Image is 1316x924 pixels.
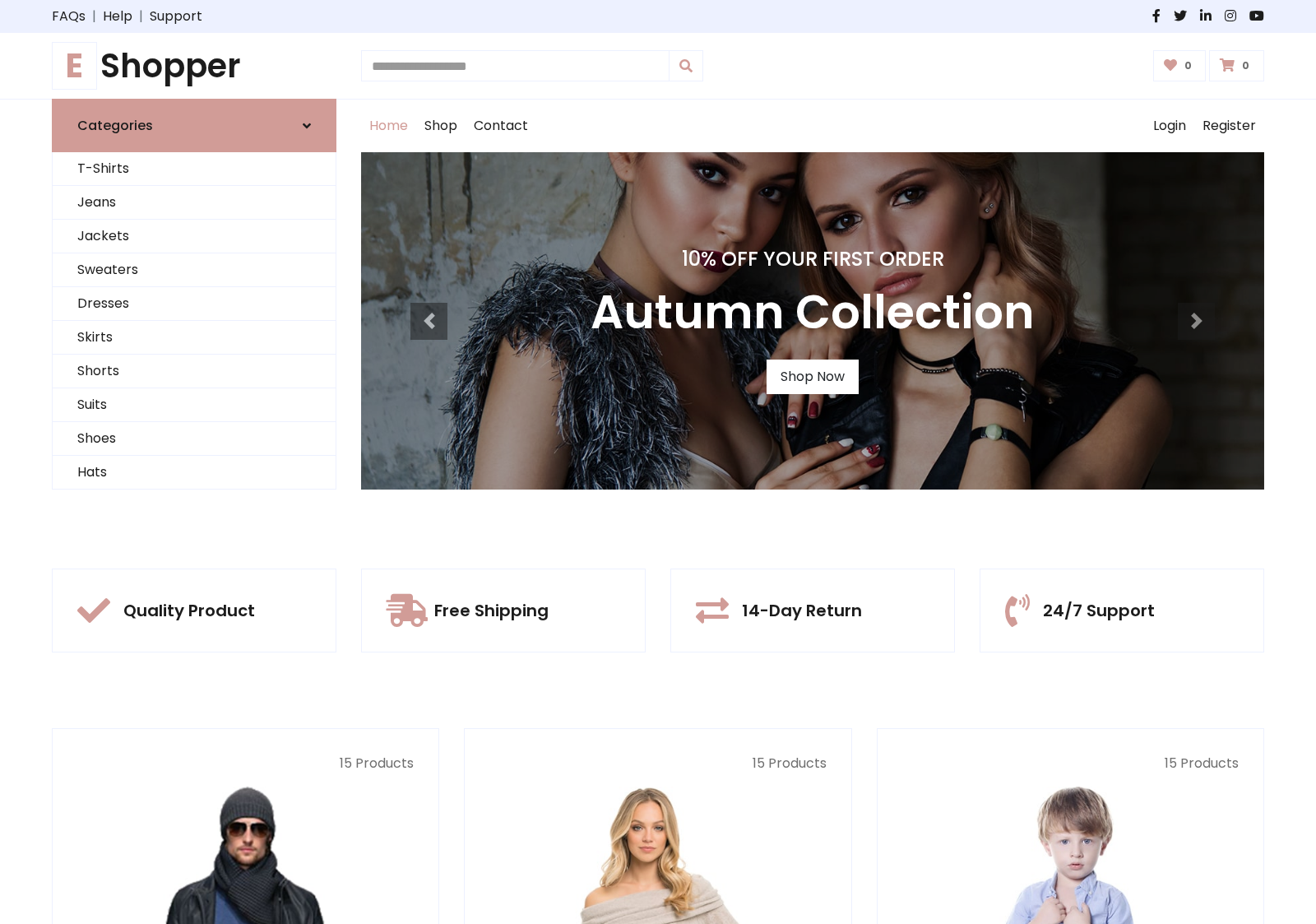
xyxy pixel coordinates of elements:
a: Jackets [53,220,336,253]
a: Skirts [53,321,336,355]
p: 15 Products [902,754,1239,773]
h4: 10% Off Your First Order [591,248,1035,272]
a: Categories [52,99,336,152]
a: Login [1145,100,1194,152]
a: Dresses [53,287,336,321]
h5: Free Shipping [434,601,549,620]
p: 15 Products [77,754,414,773]
a: Shop Now [767,360,859,394]
h5: 24/7 Support [1043,601,1155,620]
h6: Categories [77,118,153,133]
span: 0 [1180,58,1196,73]
a: EShopper [52,46,336,86]
a: Help [103,7,132,26]
span: | [86,7,103,26]
a: Hats [53,456,336,490]
span: E [52,42,97,90]
a: Shoes [53,422,336,456]
a: Suits [53,388,336,422]
a: Sweaters [53,253,336,287]
a: Jeans [53,186,336,220]
a: Contact [466,100,536,152]
a: 0 [1209,50,1264,81]
span: 0 [1238,58,1253,73]
h3: Autumn Collection [591,285,1035,340]
a: Register [1194,100,1264,152]
a: Shop [416,100,466,152]
p: 15 Products [489,754,826,773]
a: Support [150,7,202,26]
h5: Quality Product [123,601,255,620]
a: T-Shirts [53,152,336,186]
a: Home [361,100,416,152]
h1: Shopper [52,46,336,86]
span: | [132,7,150,26]
a: FAQs [52,7,86,26]
a: 0 [1153,50,1207,81]
a: Shorts [53,355,336,388]
h5: 14-Day Return [742,601,862,620]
